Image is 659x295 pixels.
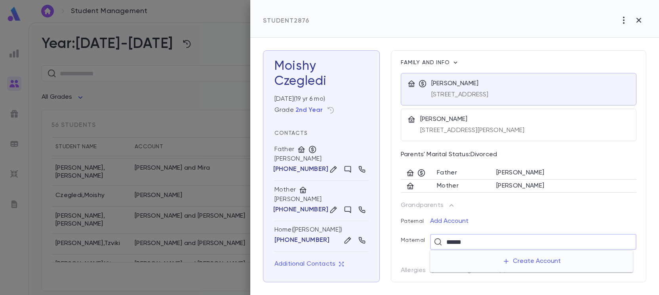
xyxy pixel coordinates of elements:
p: [PHONE_NUMBER] [273,165,328,173]
div: Home ([PERSON_NAME]) [274,226,368,234]
p: Additional Contacts [274,260,344,268]
p: Maternal [401,231,430,243]
p: [PHONE_NUMBER] [273,206,328,214]
td: [PERSON_NAME] [494,167,636,180]
p: Allergies [401,266,437,278]
div: [DATE] ( 19 yr 6 mo ) [271,92,368,103]
h3: Moishy [274,59,368,89]
p: [PERSON_NAME] [420,115,467,123]
p: Paternal [401,212,430,224]
div: Czegledi [274,74,368,89]
button: Create Account [496,254,567,269]
button: Additional Contacts [274,257,344,272]
button: Grandparents [401,199,455,212]
p: Parents' Marital Status: Divorced [401,151,636,160]
td: [PERSON_NAME] [494,180,636,193]
div: Father [274,145,294,153]
div: [PERSON_NAME] [274,140,368,181]
div: Grade [274,106,323,114]
button: [PHONE_NUMBER] [274,206,327,214]
button: 2nd Year [295,106,323,114]
p: [PERSON_NAME] [431,80,478,88]
p: [STREET_ADDRESS][PERSON_NAME] [420,126,525,134]
span: Family and info [401,60,451,65]
span: Contacts [274,130,308,136]
p: Grandparents [401,201,444,209]
span: Student 2876 [263,18,309,24]
button: [PHONE_NUMBER] [274,165,327,173]
div: [PERSON_NAME] [274,181,368,221]
button: [PHONE_NUMBER] [274,236,329,244]
button: Add Account [430,215,469,228]
td: Mother [434,180,494,193]
td: Father [434,167,494,180]
p: [STREET_ADDRESS] [431,91,489,99]
div: Mother [274,186,296,194]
